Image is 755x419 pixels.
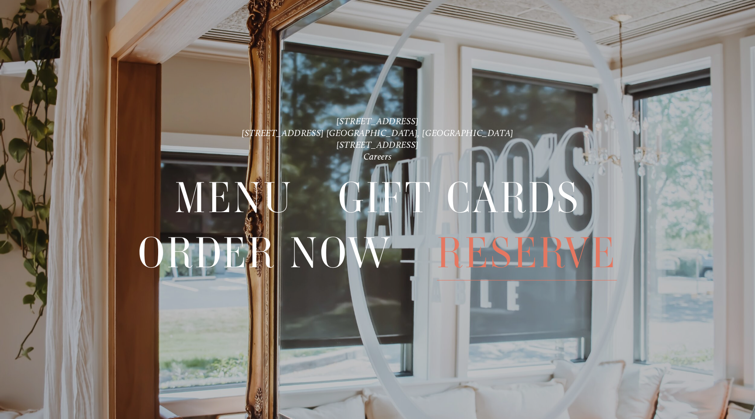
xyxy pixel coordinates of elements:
[336,140,419,150] a: [STREET_ADDRESS]
[364,151,391,162] a: Careers
[338,171,580,225] a: Gift Cards
[138,226,392,280] a: Order Now
[175,171,293,225] a: Menu
[336,116,419,126] a: [STREET_ADDRESS]
[242,128,513,138] a: [STREET_ADDRESS] [GEOGRAPHIC_DATA], [GEOGRAPHIC_DATA]
[437,226,617,280] a: Reserve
